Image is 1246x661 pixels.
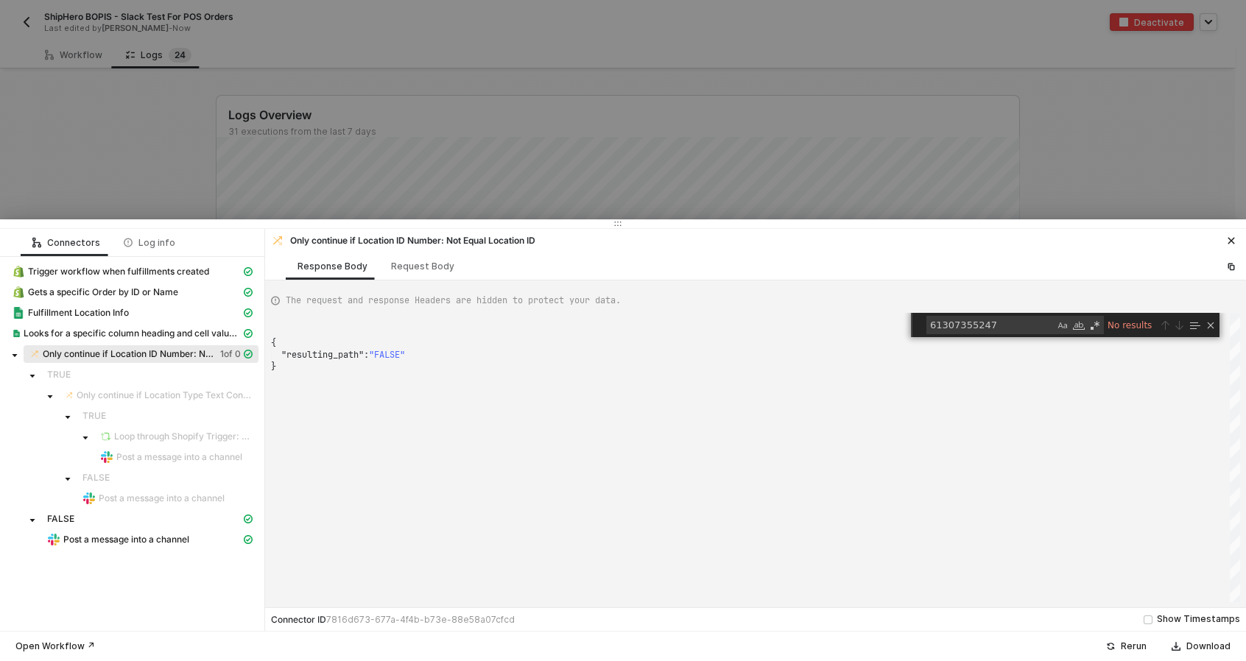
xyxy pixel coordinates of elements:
span: icon-cards [244,535,253,544]
img: integration-icon [13,266,24,278]
span: Fulfillment Location Info [6,304,258,322]
div: Close (Escape) [1205,319,1217,331]
span: Trigger workflow when fulfillments created [6,263,258,280]
textarea: Editor content;Press Alt+F1 for Accessibility Options. [271,337,272,338]
span: Gets a specific Order by ID or Name [28,286,178,298]
span: Post a message into a channel [41,531,258,548]
span: Post a message into a channel [116,451,242,463]
span: TRUE [82,410,106,422]
span: Gets a specific Order by ID or Name [6,283,258,301]
span: "resulting_path" [281,349,364,361]
textarea: Find [927,317,1055,333]
div: Open Workflow ↗ [15,640,95,652]
span: Loop through Shopify Trigger: Line Items [94,428,258,445]
img: integration-icon [13,328,21,339]
span: Looks for a specific column heading and cell value then returns all matching rows [24,328,241,339]
div: Connectors [32,237,100,249]
div: Only continue if Location ID Number: Not Equal Location ID [271,234,535,247]
span: icon-close [1227,236,1236,245]
div: Find in Selection (Alt+L) [1186,317,1203,333]
span: caret-down [64,476,71,483]
span: caret-down [64,414,71,421]
span: FALSE [41,510,258,528]
span: FALSE [47,513,74,525]
div: Download [1186,640,1231,652]
div: Log info [124,237,175,249]
span: Looks for a specific column heading and cell value then returns all matching rows [6,325,258,342]
span: TRUE [41,366,258,383]
img: integration-icon [272,235,284,247]
img: integration-icon [66,389,73,401]
span: icon-copy-paste [1227,262,1236,271]
div: Response Body [298,261,367,272]
span: Post a message into a channel [94,448,258,466]
span: Post a message into a channel [77,489,258,507]
img: integration-icon [83,492,95,504]
span: TRUE [77,407,258,425]
button: Download [1162,637,1240,655]
span: 7816d673-677a-4f4b-b73e-88e58a07cfcd [326,614,515,625]
span: Loop through Shopify Trigger: Line Items [114,431,253,442]
span: Post a message into a channel [99,492,225,504]
span: FALSE [77,469,258,487]
div: Request Body [391,261,454,272]
span: caret-down [82,434,89,442]
div: Rerun [1121,640,1147,652]
div: Match Case (Alt+C) [1055,318,1070,333]
span: } [271,361,276,372]
span: 1 of 0 [220,348,241,360]
span: icon-success-page [1106,642,1115,651]
button: Rerun [1097,637,1156,655]
div: Previous Match (Shift+Enter) [1159,319,1171,331]
span: caret-down [46,393,54,400]
span: icon-cards [244,308,253,317]
div: No results [1106,316,1157,334]
span: icon-cards [244,350,253,358]
span: Post a message into a channel [63,534,189,545]
span: icon-cards [244,288,253,297]
span: Only continue if Location ID Number: Not Equal Location ID [24,345,258,363]
img: integration-icon [101,431,110,442]
div: Next Match (Enter) [1173,319,1185,331]
span: : [364,349,369,361]
span: icon-download [1172,642,1180,651]
div: Match Whole Word (Alt+W) [1071,318,1086,333]
span: icon-cards [244,329,253,338]
div: Show Timestamps [1157,612,1240,626]
img: integration-icon [13,307,24,319]
span: icon-cards [244,267,253,276]
div: Use Regular Expression (Alt+R) [1088,318,1102,333]
div: Connector ID [271,614,515,626]
span: icon-cards [244,515,253,523]
img: integration-icon [30,348,39,360]
span: Only continue if Location Type Text Contains - Case Insensitive POS [77,389,253,401]
span: Only continue if Location Type Text Contains - Case Insensitive POS [59,386,258,404]
button: Open Workflow ↗ [6,637,105,655]
span: The request and response Headers are hidden to protect your data. [286,294,621,307]
span: Fulfillment Location Info [28,307,129,319]
span: caret-down [11,352,18,359]
span: "FALSE" [369,349,405,361]
span: caret-down [29,517,36,524]
span: TRUE [47,369,71,381]
img: integration-icon [101,451,113,463]
span: icon-drag-indicator [613,219,622,228]
img: integration-icon [48,534,60,545]
span: icon-logic [32,238,41,247]
img: integration-icon [13,286,24,298]
span: { [271,337,276,349]
span: caret-down [29,372,36,380]
span: Trigger workflow when fulfillments created [28,266,209,278]
span: FALSE [82,472,110,484]
span: Only continue if Location ID Number: Not Equal Location ID [43,348,214,360]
